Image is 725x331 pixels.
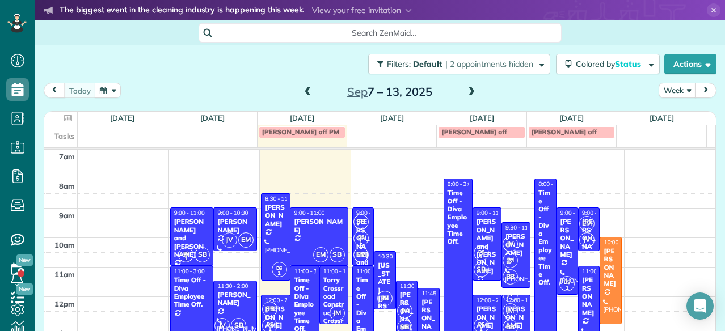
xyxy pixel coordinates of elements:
[476,218,498,275] div: [PERSON_NAME] and [PERSON_NAME]
[659,83,696,98] button: Week
[478,248,484,254] span: DS
[695,83,716,98] button: next
[560,209,591,217] span: 9:00 - 12:00
[183,250,189,256] span: DS
[293,218,344,234] div: [PERSON_NAME]
[195,247,210,262] span: SB
[650,113,674,122] a: [DATE]
[330,305,345,321] span: JM
[603,247,618,288] div: [PERSON_NAME]
[470,113,494,122] a: [DATE]
[560,218,575,258] div: [PERSON_NAME]
[380,113,404,122] a: [DATE]
[262,128,339,136] span: [PERSON_NAME] off PM
[560,283,574,294] small: 1
[59,152,75,161] span: 7am
[413,59,443,69] span: Default
[445,59,533,69] span: | 2 appointments hidden
[556,54,660,74] button: Colored byStatus
[686,292,714,320] div: Open Intercom Messenger
[582,209,613,217] span: 9:00 - 10:30
[60,5,304,17] strong: The biggest event in the cleaning industry is happening this week.
[397,303,412,319] span: JV
[54,299,75,308] span: 12pm
[474,252,488,262] small: 1
[358,234,364,240] span: DS
[54,240,75,249] span: 10am
[276,265,283,271] span: DS
[505,232,527,257] div: [PERSON_NAME]
[503,269,518,285] span: BB
[323,268,354,275] span: 11:00 - 1:00
[353,214,369,230] span: SB
[362,54,550,74] a: Filters: Default | 2 appointments hidden
[54,270,75,279] span: 11am
[368,54,550,74] button: Filters: Default | 2 appointments hidden
[238,232,254,248] span: EM
[377,291,393,306] span: JM
[217,209,248,217] span: 9:00 - 10:30
[604,239,634,246] span: 10:00 - 1:00
[313,247,328,262] span: EM
[16,254,33,266] span: New
[330,247,345,262] span: SB
[217,291,254,307] div: [PERSON_NAME]
[477,209,507,217] span: 9:00 - 11:30
[356,209,387,217] span: 9:00 - 11:00
[387,59,411,69] span: Filters:
[294,268,324,275] span: 11:00 - 3:00
[579,232,595,248] span: JV
[421,290,452,297] span: 11:45 - 2:45
[174,268,205,275] span: 11:00 - 3:00
[400,282,431,290] span: 11:30 - 1:30
[353,247,369,262] span: EM
[538,189,553,287] div: Time Off - Diva Employee Time Off.
[59,181,75,190] span: 8am
[474,262,489,277] span: SB
[532,128,597,136] span: [PERSON_NAME] off
[265,296,296,304] span: 12:00 - 2:00
[174,276,210,309] div: Time Off - Diva Employee Time Off.
[222,232,237,248] span: JV
[664,54,716,74] button: Actions
[576,59,645,69] span: Colored by
[503,253,518,268] span: JM
[44,83,65,98] button: prev
[262,302,277,317] span: SB
[294,209,324,217] span: 9:00 - 11:00
[347,84,368,99] span: Sep
[174,218,210,258] div: [PERSON_NAME] and [PERSON_NAME]
[217,218,254,234] div: [PERSON_NAME]
[564,279,570,285] span: DS
[503,236,518,252] span: JV
[200,113,225,122] a: [DATE]
[174,209,205,217] span: 9:00 - 11:00
[354,237,368,248] small: 1
[559,113,584,122] a: [DATE]
[59,211,75,220] span: 9am
[477,296,507,304] span: 12:00 - 2:00
[505,224,536,231] span: 9:30 - 11:45
[264,203,286,228] div: [PERSON_NAME]
[441,128,507,136] span: [PERSON_NAME] off
[582,268,613,275] span: 11:00 - 2:00
[110,113,134,122] a: [DATE]
[319,86,461,98] h2: 7 – 13, 2025
[503,303,518,319] span: JM
[64,83,96,98] button: today
[581,276,596,317] div: [PERSON_NAME]
[615,59,643,69] span: Status
[378,253,412,260] span: 10:30 - 12:30
[579,216,595,231] span: EM
[448,180,475,188] span: 8:00 - 3:00
[356,268,387,275] span: 11:00 - 3:00
[478,321,484,327] span: DS
[290,113,314,122] a: [DATE]
[265,195,296,202] span: 8:30 - 11:30
[447,189,469,246] div: Time Off - Diva Employee Time Off.
[538,180,566,188] span: 8:00 - 3:00
[267,321,273,327] span: DS
[179,253,193,264] small: 1
[217,282,248,290] span: 11:30 - 2:00
[272,268,286,279] small: 1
